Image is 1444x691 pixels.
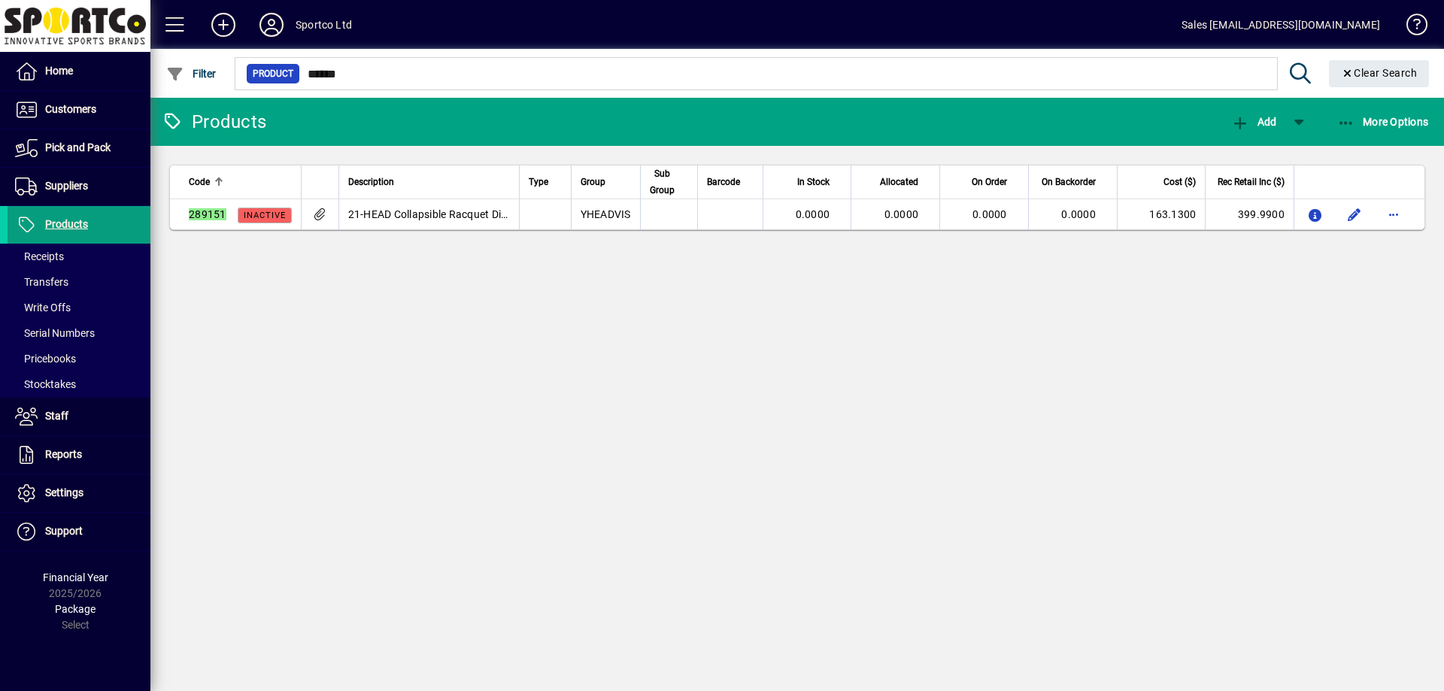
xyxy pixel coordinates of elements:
span: More Options [1337,116,1429,128]
span: In Stock [797,174,830,190]
a: Knowledge Base [1395,3,1425,52]
span: Settings [45,486,83,499]
a: Pick and Pack [8,129,150,167]
span: Reports [45,448,82,460]
div: Description [348,174,510,190]
span: Inactive [244,211,286,220]
span: YHEADVIS [581,208,631,220]
span: Allocated [880,174,918,190]
span: 0.0000 [1061,208,1096,220]
span: 0.0000 [884,208,919,220]
span: Pick and Pack [45,141,111,153]
a: Home [8,53,150,90]
div: On Backorder [1038,174,1109,190]
span: Financial Year [43,571,108,583]
span: On Backorder [1042,174,1096,190]
a: Serial Numbers [8,320,150,346]
span: Support [45,525,83,537]
button: Add [1227,108,1280,135]
div: Barcode [707,174,754,190]
a: Settings [8,474,150,512]
a: Reports [8,436,150,474]
div: Type [529,174,562,190]
span: Rec Retail Inc ($) [1218,174,1285,190]
span: 0.0000 [796,208,830,220]
span: Filter [166,68,217,80]
button: Profile [247,11,296,38]
span: Receipts [15,250,64,262]
a: Support [8,513,150,550]
div: Sportco Ltd [296,13,352,37]
span: Suppliers [45,180,88,192]
div: Code [189,174,292,190]
button: Filter [162,60,220,87]
div: Sub Group [650,165,688,199]
span: Pricebooks [15,353,76,365]
a: Staff [8,398,150,435]
span: Sub Group [650,165,675,199]
span: 0.0000 [972,208,1007,220]
span: Transfers [15,276,68,288]
span: Add [1231,116,1276,128]
a: Write Offs [8,295,150,320]
a: Stocktakes [8,371,150,397]
span: Home [45,65,73,77]
div: On Order [949,174,1021,190]
button: Add [199,11,247,38]
a: Suppliers [8,168,150,205]
span: Cost ($) [1163,174,1196,190]
span: Customers [45,103,96,115]
span: Barcode [707,174,740,190]
span: Staff [45,410,68,422]
button: Edit [1342,202,1367,226]
span: On Order [972,174,1007,190]
span: Package [55,603,96,615]
span: Serial Numbers [15,327,95,339]
span: Write Offs [15,302,71,314]
td: 399.9900 [1205,199,1294,229]
button: More Options [1333,108,1433,135]
button: Clear [1329,60,1430,87]
div: Products [162,110,266,134]
span: Group [581,174,605,190]
em: 289151 [189,208,226,220]
a: Customers [8,91,150,129]
span: Products [45,218,88,230]
a: Pricebooks [8,346,150,371]
div: Allocated [860,174,932,190]
a: Transfers [8,269,150,295]
td: 163.1300 [1117,199,1206,229]
div: In Stock [772,174,844,190]
span: Description [348,174,394,190]
span: Stocktakes [15,378,76,390]
span: Clear Search [1341,67,1418,79]
button: More options [1382,202,1406,226]
a: Receipts [8,244,150,269]
div: Sales [EMAIL_ADDRESS][DOMAIN_NAME] [1182,13,1380,37]
span: Code [189,174,210,190]
span: Product [253,66,293,81]
span: 21-HEAD Collapsible Racquet Display [348,208,527,220]
div: Group [581,174,631,190]
span: Type [529,174,548,190]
